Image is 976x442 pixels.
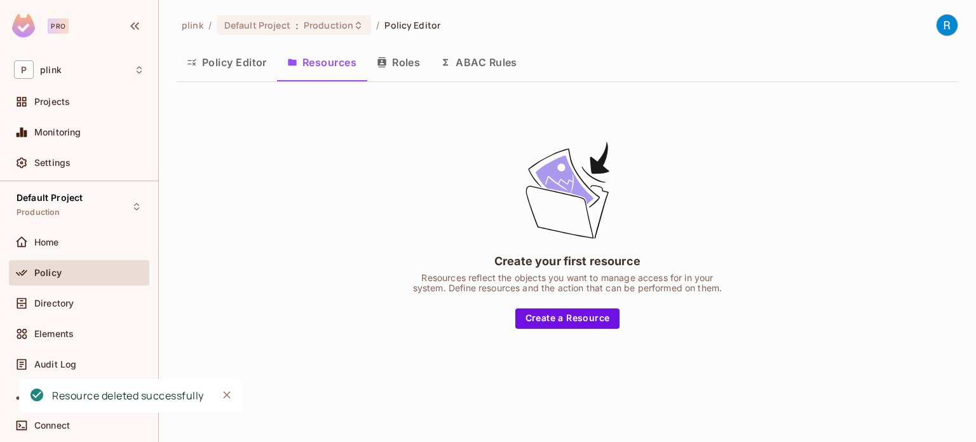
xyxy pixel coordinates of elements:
span: Projects [34,97,70,107]
span: Policy Editor [384,19,440,31]
button: Roles [367,46,430,78]
span: P [14,60,34,79]
span: : [295,20,299,31]
span: Policy [34,268,62,278]
div: Create your first resource [494,253,640,269]
span: Monitoring [34,127,81,137]
img: Railson Pinheiro [937,15,958,36]
span: Production [304,19,353,31]
span: Production [17,207,60,218]
span: Default Project [17,193,83,203]
span: Default Project [224,19,290,31]
span: Directory [34,298,74,308]
div: Pro [48,18,69,34]
button: Close [217,385,236,404]
div: Resources reflect the objects you want to manage access for in your system. Define resources and ... [409,273,726,293]
span: Home [34,237,59,247]
button: Resources [277,46,367,78]
li: / [208,19,212,31]
button: Policy Editor [177,46,277,78]
span: Workspace: plink [40,65,62,75]
span: the active workspace [182,19,203,31]
span: Elements [34,329,74,339]
button: ABAC Rules [430,46,527,78]
span: Settings [34,158,71,168]
div: Resource deleted successfully [52,388,204,404]
img: SReyMgAAAABJRU5ErkJggg== [12,14,35,38]
li: / [376,19,379,31]
span: Audit Log [34,359,76,369]
button: Create a Resource [515,308,620,329]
